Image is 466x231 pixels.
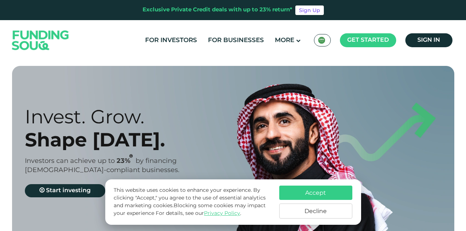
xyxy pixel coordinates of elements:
span: Investors can achieve up to [25,158,115,164]
span: Get started [347,37,389,43]
span: Sign in [417,37,440,43]
a: Sign in [405,33,452,47]
a: For Businesses [206,34,266,46]
img: Logo [5,22,76,59]
a: Sign Up [295,5,324,15]
span: Start investing [46,188,91,193]
span: For details, see our . [156,211,241,216]
a: Privacy Policy [204,211,240,216]
div: Shape [DATE]. [25,128,246,151]
span: Blocking some cookies may impact your experience [114,203,266,216]
div: Exclusive Private Credit deals with up to 23% return* [143,6,292,14]
div: Invest. Grow. [25,105,246,128]
span: More [275,37,294,44]
button: Accept [279,186,352,200]
a: Start investing [25,184,105,197]
button: Decline [279,204,352,219]
p: This website uses cookies to enhance your experience. By clicking "Accept," you agree to the use ... [114,187,272,217]
img: SA Flag [318,37,325,44]
i: 23% IRR (expected) ~ 15% Net yield (expected) [129,154,133,158]
span: 23% [117,158,136,164]
a: For Investors [143,34,199,46]
span: by financing [DEMOGRAPHIC_DATA]-compliant businesses. [25,158,179,174]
